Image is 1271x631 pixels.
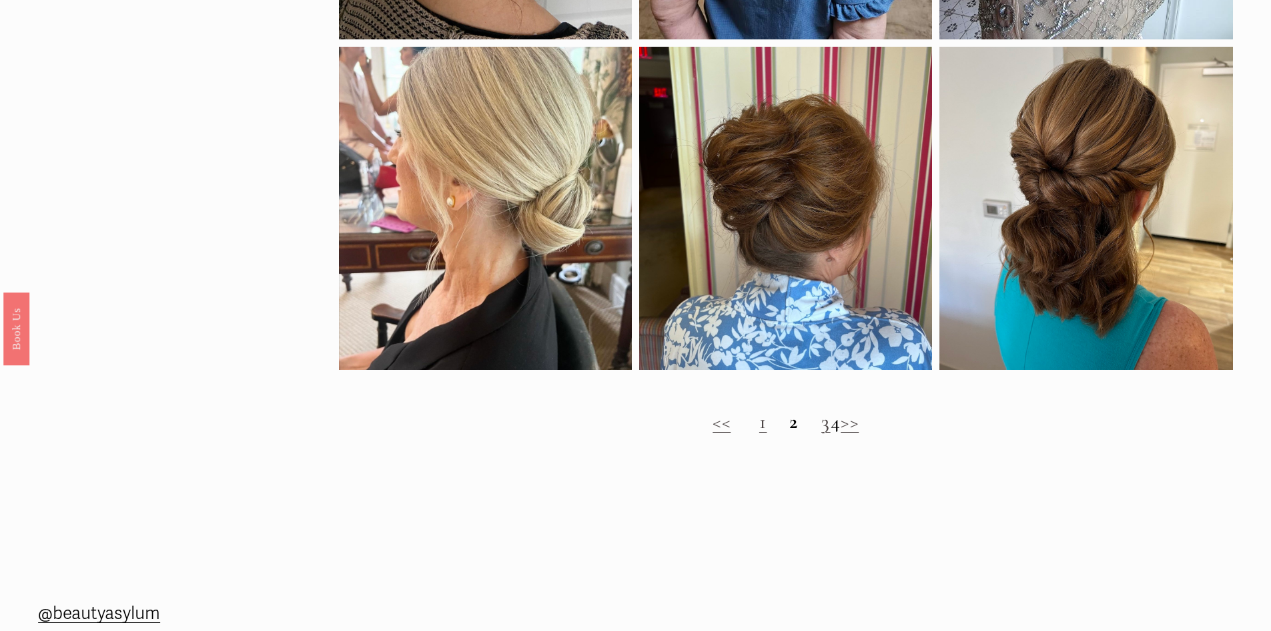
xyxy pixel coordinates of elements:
[759,409,767,434] a: 1
[38,598,160,630] a: @beautyasylum
[789,409,799,434] strong: 2
[339,410,1233,434] h2: 4
[3,292,29,365] a: Book Us
[841,409,859,434] a: >>
[821,409,831,434] a: 3
[713,409,731,434] a: <<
